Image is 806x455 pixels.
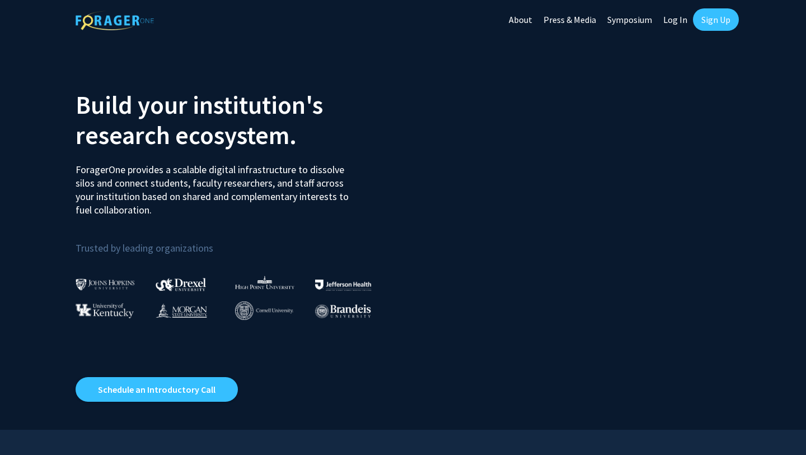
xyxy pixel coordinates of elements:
img: Cornell University [235,301,293,320]
img: Drexel University [156,278,206,291]
img: High Point University [235,276,294,289]
img: ForagerOne Logo [76,11,154,30]
img: Johns Hopkins University [76,278,135,290]
img: Thomas Jefferson University [315,280,371,290]
img: Brandeis University [315,304,371,318]
a: Sign Up [693,8,739,31]
a: Opens in a new tab [76,377,238,402]
p: ForagerOne provides a scalable digital infrastructure to dissolve silos and connect students, fac... [76,155,357,217]
img: Morgan State University [156,303,207,318]
p: Trusted by leading organizations [76,226,395,257]
img: University of Kentucky [76,303,134,318]
h2: Build your institution's research ecosystem. [76,90,395,150]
